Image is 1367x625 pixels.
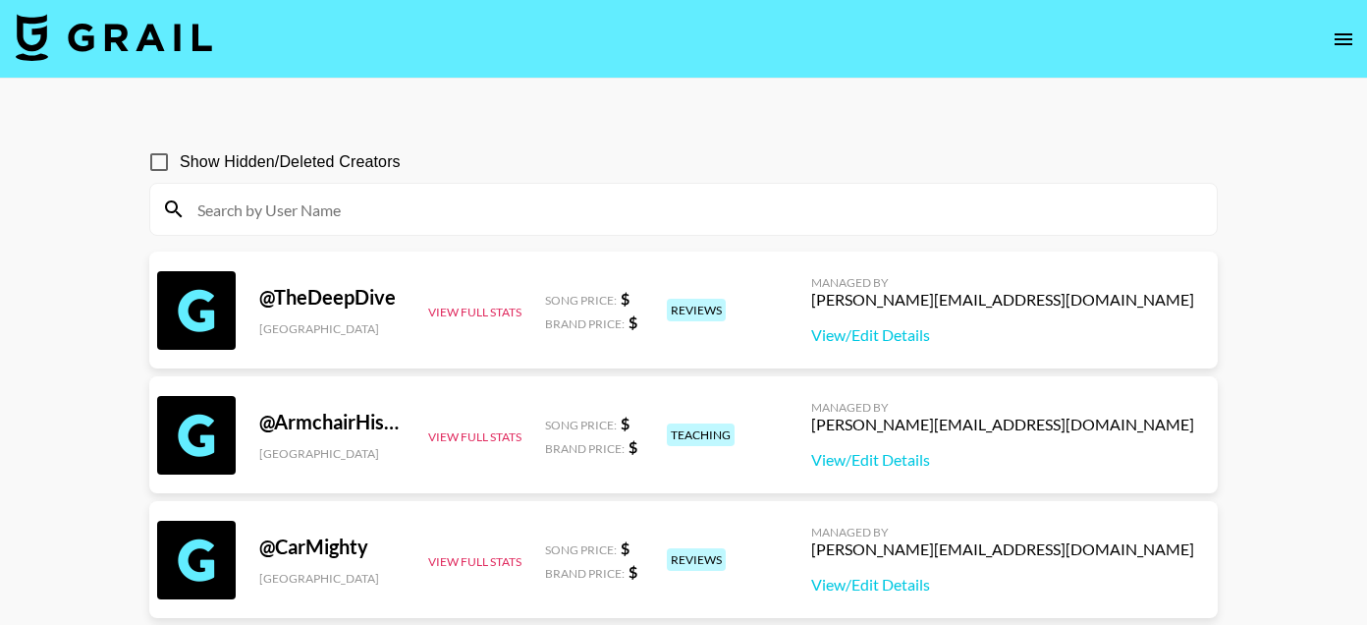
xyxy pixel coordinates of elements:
div: reviews [667,299,726,321]
div: teaching [667,424,735,446]
div: [PERSON_NAME][EMAIL_ADDRESS][DOMAIN_NAME] [811,290,1194,310]
span: Song Price: [545,418,617,432]
a: View/Edit Details [811,325,1194,345]
strong: $ [621,414,629,432]
strong: $ [629,562,637,581]
div: @ TheDeepDive [259,285,405,310]
div: Managed By [811,275,1194,290]
strong: $ [621,289,629,308]
div: Managed By [811,525,1194,540]
span: Brand Price: [545,316,625,331]
button: View Full Stats [428,554,521,569]
strong: $ [629,312,637,331]
div: [PERSON_NAME][EMAIL_ADDRESS][DOMAIN_NAME] [811,540,1194,559]
span: Brand Price: [545,441,625,456]
div: @ ArmchairHistorian [259,410,405,434]
a: View/Edit Details [811,450,1194,470]
div: [GEOGRAPHIC_DATA] [259,571,405,586]
div: @ CarMighty [259,535,405,559]
button: View Full Stats [428,429,521,444]
div: [GEOGRAPHIC_DATA] [259,446,405,461]
div: [GEOGRAPHIC_DATA] [259,321,405,336]
strong: $ [629,437,637,456]
div: Managed By [811,400,1194,415]
a: View/Edit Details [811,575,1194,595]
button: open drawer [1324,20,1363,59]
img: Grail Talent [16,14,212,61]
strong: $ [621,539,629,557]
button: View Full Stats [428,305,521,319]
input: Search by User Name [186,194,1205,225]
div: [PERSON_NAME][EMAIL_ADDRESS][DOMAIN_NAME] [811,415,1194,434]
div: reviews [667,548,726,571]
span: Song Price: [545,542,617,557]
span: Brand Price: [545,566,625,581]
span: Song Price: [545,293,617,308]
span: Show Hidden/Deleted Creators [180,150,401,174]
